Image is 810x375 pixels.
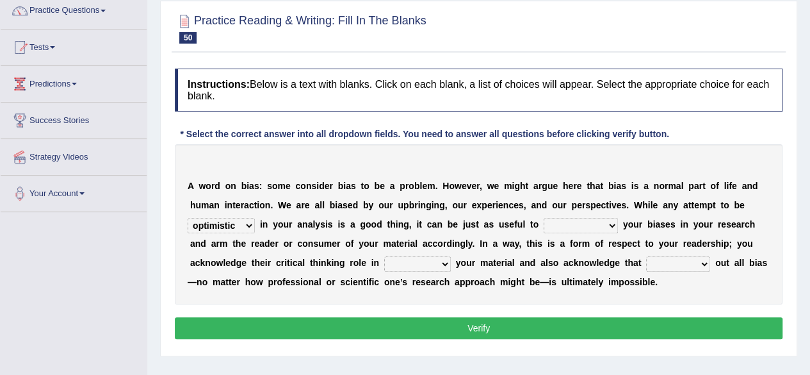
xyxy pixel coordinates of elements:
[487,181,494,191] b: w
[608,181,614,191] b: b
[368,200,373,210] b: y
[1,66,147,98] a: Predictions
[215,181,220,191] b: d
[272,181,278,191] b: o
[734,200,740,210] b: b
[694,181,699,191] b: a
[720,200,724,210] b: t
[476,219,479,229] b: t
[596,200,601,210] b: e
[683,200,688,210] b: a
[190,238,195,249] b: a
[302,219,308,229] b: n
[665,181,668,191] b: r
[295,181,300,191] b: c
[297,238,302,249] b: c
[536,200,542,210] b: n
[260,219,263,229] b: i
[236,200,241,210] b: e
[514,200,519,210] b: e
[286,181,291,191] b: e
[531,200,536,210] b: a
[585,200,590,210] b: s
[350,219,355,229] b: a
[389,200,393,210] b: r
[312,219,315,229] b: l
[316,181,319,191] b: i
[225,181,231,191] b: o
[390,181,395,191] b: a
[652,219,655,229] b: i
[257,200,259,210] b: i
[693,219,698,229] b: y
[335,200,337,210] b: i
[289,238,292,249] b: r
[563,200,566,210] b: r
[325,219,328,229] b: i
[360,219,366,229] b: g
[673,200,678,210] b: y
[628,219,633,229] b: o
[420,200,426,210] b: n
[616,181,621,191] b: a
[418,200,421,210] b: i
[363,200,369,210] b: b
[463,219,466,229] b: j
[563,181,569,191] b: h
[396,219,398,229] b: i
[498,200,503,210] b: e
[200,238,206,249] b: d
[353,200,359,210] b: d
[633,181,638,191] b: s
[188,79,250,90] b: Instructions:
[384,200,390,210] b: u
[558,200,563,210] b: u
[378,200,384,210] b: o
[571,200,577,210] b: p
[244,200,249,210] b: a
[590,200,596,210] b: p
[601,200,606,210] b: c
[1,29,147,62] a: Tests
[471,219,476,229] b: s
[731,219,736,229] b: e
[241,238,246,249] b: e
[305,200,310,210] b: e
[433,200,439,210] b: n
[724,200,729,210] b: o
[209,200,214,210] b: a
[398,219,403,229] b: n
[201,200,209,210] b: m
[568,181,573,191] b: e
[329,181,332,191] b: r
[442,181,449,191] b: H
[284,238,289,249] b: o
[278,200,286,210] b: W
[259,181,263,191] b: :
[195,200,201,210] b: u
[721,219,726,229] b: e
[387,219,390,229] b: t
[437,219,442,229] b: n
[231,181,236,191] b: n
[346,181,351,191] b: a
[680,219,683,229] b: i
[539,181,542,191] b: r
[623,219,628,229] b: y
[634,200,642,210] b: W
[315,219,320,229] b: y
[432,219,437,229] b: a
[343,181,346,191] b: i
[463,200,466,210] b: r
[270,200,273,210] b: .
[320,219,325,229] b: s
[427,219,432,229] b: c
[530,219,533,229] b: t
[642,200,648,210] b: h
[188,181,194,191] b: A
[175,317,782,339] button: Verify
[726,219,731,229] b: s
[216,238,219,249] b: r
[702,181,706,191] b: t
[414,181,420,191] b: b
